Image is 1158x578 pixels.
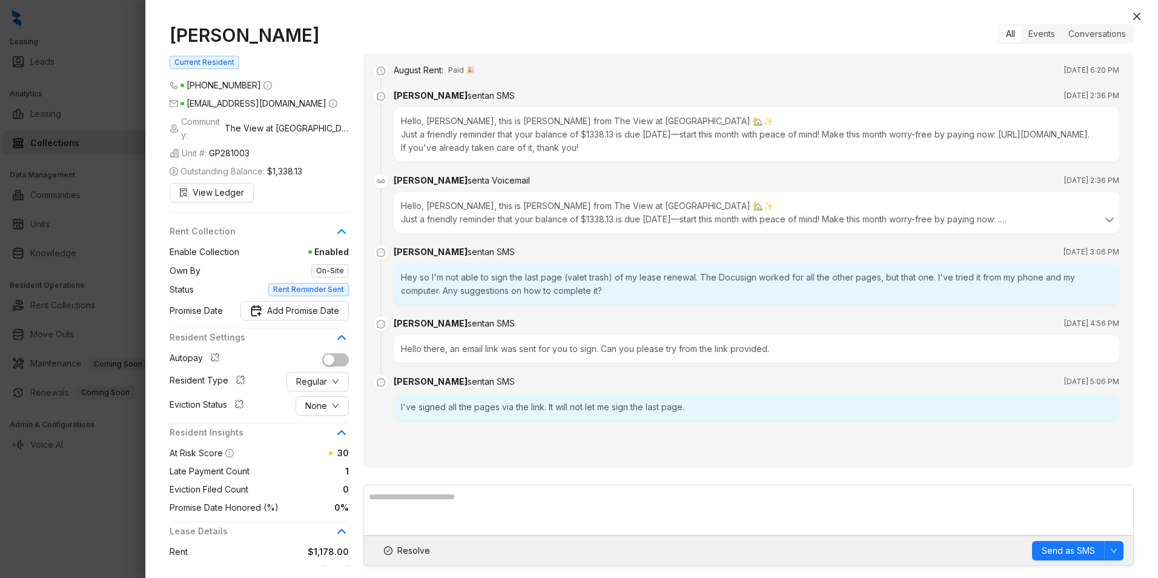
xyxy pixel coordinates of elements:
span: phone [170,81,178,90]
span: [DATE] 5:06 PM [1064,376,1119,388]
span: check-circle [384,546,392,555]
span: Send as SMS [1042,544,1095,557]
div: segmented control [998,24,1134,44]
div: Hey so I'm not able to sign the last page (valet trash) of my lease renewal. The Docusign worked ... [394,264,1119,305]
span: 30 [337,448,349,458]
img: Promise Date [250,305,262,317]
span: down [1110,547,1117,554]
div: All [999,25,1022,42]
span: Own By [170,264,200,277]
div: Conversations [1062,25,1133,42]
span: Rent [170,545,188,559]
span: clock-circle [374,64,388,78]
span: file-search [179,188,188,197]
div: Resident Type [170,374,250,390]
span: Rent Collection [170,225,334,238]
div: [PERSON_NAME] [394,245,515,259]
div: Resident Insights [170,426,349,447]
span: Resolve [397,544,430,557]
span: [EMAIL_ADDRESS][DOMAIN_NAME] [187,98,326,108]
span: $1,178.00 [188,545,349,559]
span: Status [170,283,194,296]
span: The View at [GEOGRAPHIC_DATA] [225,122,349,135]
img: Voicemail Icon [374,174,388,188]
span: Rent Reminder Sent [268,283,349,296]
span: [PHONE_NUMBER] [187,80,261,90]
span: Outstanding Balance: [170,165,302,178]
div: Resident Settings [170,331,349,351]
span: mail [170,99,178,108]
button: Resolve [374,541,440,560]
span: info-circle [263,81,272,90]
span: Lease Details [170,525,334,538]
div: [PERSON_NAME] [394,174,530,187]
span: [DATE] 2:36 PM [1064,90,1119,102]
div: August Rent : [394,64,443,77]
span: 0 [248,483,349,496]
img: building-icon [170,148,179,158]
span: GP281003 [209,147,250,160]
button: Promise DateAdd Promise Date [240,301,349,321]
span: [DATE] 4:56 PM [1064,317,1119,330]
button: View Ledger [170,183,254,202]
div: Hello, [PERSON_NAME], this is [PERSON_NAME] from The View at [GEOGRAPHIC_DATA] 🏡✨ Just a friendly... [394,107,1119,162]
span: sent a Voicemail [468,175,530,185]
span: Add Promise Date [267,304,339,317]
span: down [332,378,339,385]
span: sent an SMS [468,318,515,328]
span: message [374,375,388,390]
span: sent an SMS [468,376,515,387]
div: Autopay [170,351,225,367]
span: 0% [279,501,349,514]
span: [DATE] [214,563,349,577]
span: Promise Date Honored (%) [170,501,279,514]
h1: [PERSON_NAME] [170,24,349,46]
button: Regulardown [286,372,349,391]
span: Lease Start [170,563,214,577]
span: Unit #: [170,147,250,160]
div: Rent Collection [170,225,349,245]
span: Enabled [239,245,349,259]
span: Current Resident [170,56,239,69]
span: Paid 🎉 [448,64,475,76]
span: message [374,89,388,104]
span: dollar [170,167,178,176]
span: Community: [170,115,349,142]
div: Hello there, an email link was sent for you to sign. Can you please try from the link provided. [394,335,1119,363]
span: At Risk Score [170,448,223,458]
img: building-icon [170,124,179,133]
button: Nonedown [296,396,349,416]
div: Events [1022,25,1062,42]
div: Lease Details [170,525,349,545]
div: [PERSON_NAME] [394,375,515,388]
span: info-circle [225,449,234,457]
button: Send as SMS [1032,541,1105,560]
span: 1 [250,465,349,478]
span: Late Payment Count [170,465,250,478]
span: [DATE] 2:36 PM [1064,174,1119,187]
div: Hello, [PERSON_NAME], this is [PERSON_NAME] from The View at [GEOGRAPHIC_DATA] 🏡✨ Just a friendly... [401,199,1112,226]
div: Eviction Status [170,398,249,414]
span: View Ledger [193,186,244,199]
span: sent an SMS [468,247,515,257]
span: info-circle [329,99,337,108]
span: Enable Collection [170,245,239,259]
span: On-Site [311,264,349,277]
span: Eviction Filed Count [170,483,248,496]
span: Promise Date [170,304,223,317]
span: message [374,317,388,331]
div: [PERSON_NAME] [394,89,515,102]
div: [PERSON_NAME] [394,317,515,330]
button: Close [1130,9,1144,24]
span: [DATE] 3:06 PM [1064,246,1119,258]
div: I've signed all the pages via the link. It will not let me sign the last page. [394,393,1119,421]
span: None [305,399,327,413]
span: Resident Insights [170,426,334,439]
span: $1,338.13 [267,165,302,178]
span: [DATE] 6:20 PM [1064,64,1119,76]
span: Regular [296,375,327,388]
span: sent an SMS [468,90,515,101]
span: message [374,245,388,260]
span: close [1132,12,1142,21]
span: Resident Settings [170,331,334,344]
